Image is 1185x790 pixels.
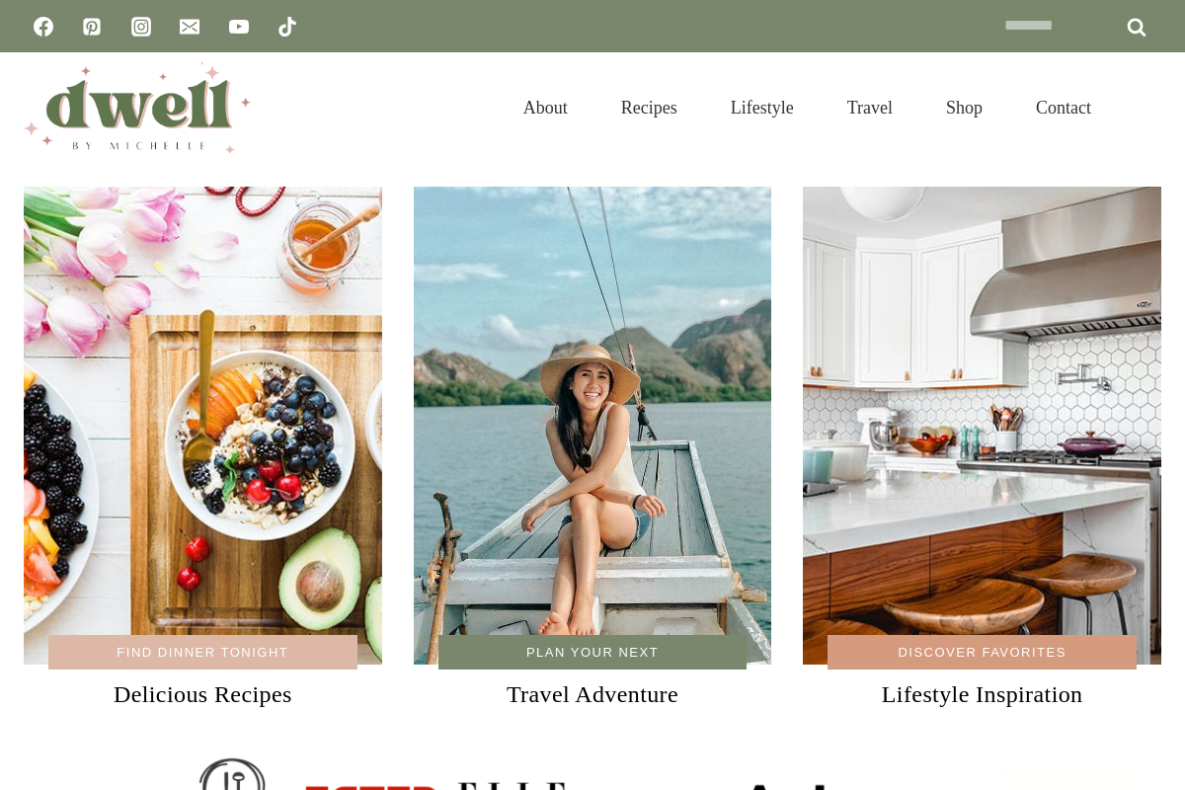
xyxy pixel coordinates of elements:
a: Email [170,7,209,46]
a: Travel [821,73,919,142]
a: About [497,73,594,142]
a: Facebook [24,7,63,46]
a: YouTube [219,7,259,46]
a: Lifestyle [704,73,821,142]
a: Instagram [121,7,161,46]
a: Recipes [594,73,704,142]
nav: Primary Navigation [497,73,1118,142]
button: View Search Form [1128,91,1161,124]
a: Shop [919,73,1009,142]
a: Contact [1009,73,1118,142]
a: TikTok [268,7,307,46]
a: Pinterest [72,7,112,46]
img: DWELL by michelle [24,62,251,153]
